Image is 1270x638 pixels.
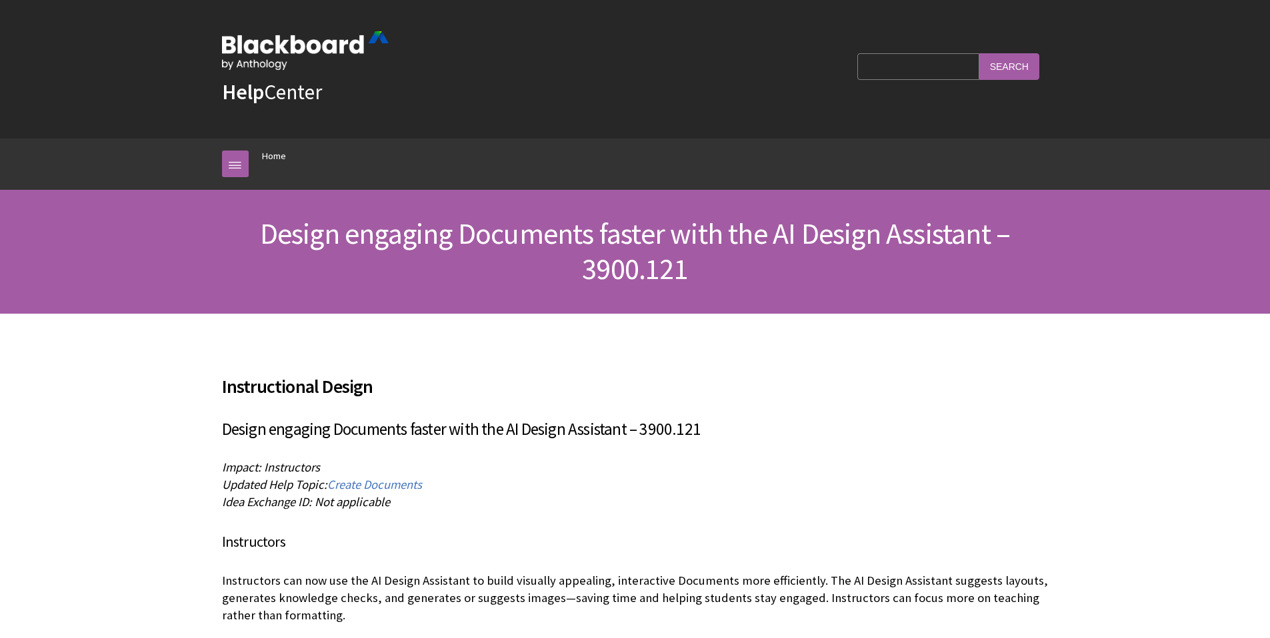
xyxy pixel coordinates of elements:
[327,477,422,492] span: Create Documents
[222,79,264,105] strong: Help
[222,417,1049,442] h3: Design engaging Documents faster with the AI Design Assistant – 3900.121
[222,531,1049,553] h4: Instructors
[222,477,327,492] span: Updated Help Topic:
[222,460,320,475] span: Impact: Instructors
[979,53,1039,79] input: Search
[222,494,390,509] span: Idea Exchange ID: Not applicable
[222,31,389,70] img: Blackboard by Anthology
[222,356,1049,400] h2: Instructional Design
[327,477,422,493] a: Create Documents
[222,79,322,105] a: HelpCenter
[260,215,1011,287] span: Design engaging Documents faster with the AI Design Assistant – 3900.121
[262,148,286,164] a: Home
[222,572,1049,625] p: Instructors can now use the AI Design Assistant to build visually appealing, interactive Document...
